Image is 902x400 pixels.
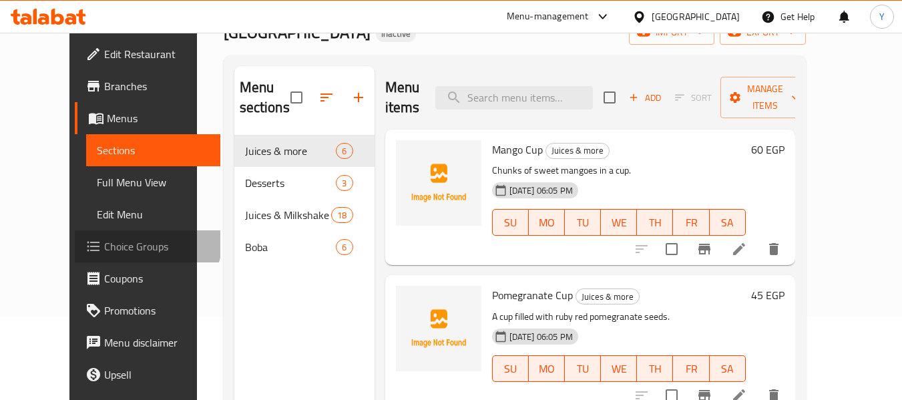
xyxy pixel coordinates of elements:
a: Sections [86,134,220,166]
button: SA [710,209,746,236]
div: items [331,207,353,223]
div: Juices & more [545,143,610,159]
span: FR [678,213,704,232]
span: Inactive [376,28,416,39]
button: SA [710,355,746,382]
span: TH [642,359,668,379]
span: Full Menu View [97,174,210,190]
span: Juices & Milkshake [245,207,332,223]
a: Edit Menu [86,198,220,230]
button: Add section [343,81,375,114]
span: TU [570,213,596,232]
button: TH [637,355,673,382]
div: Juices & more [576,288,640,305]
span: SU [498,213,523,232]
button: FR [673,355,709,382]
span: Promotions [104,303,210,319]
span: 6 [336,241,352,254]
input: search [435,86,593,110]
button: WE [601,355,637,382]
span: Sort sections [310,81,343,114]
span: Boba [245,239,336,255]
button: Manage items [720,77,810,118]
h2: Menu sections [240,77,290,118]
span: WE [606,359,632,379]
span: 18 [332,209,352,222]
a: Edit Restaurant [75,38,220,70]
a: Branches [75,70,220,102]
img: Pomegranate Cup [396,286,481,371]
span: 3 [336,177,352,190]
button: SU [492,355,529,382]
span: Juices & more [576,289,639,305]
span: Choice Groups [104,238,210,254]
span: Select to update [658,235,686,263]
span: Mango Cup [492,140,543,160]
div: items [336,175,353,191]
div: items [336,239,353,255]
div: items [336,143,353,159]
span: SA [715,359,740,379]
div: Boba6 [234,231,375,263]
h6: 45 EGP [751,286,784,305]
span: Juices & more [546,143,609,158]
span: TH [642,213,668,232]
span: TU [570,359,596,379]
a: Menu disclaimer [75,327,220,359]
button: TU [565,355,601,382]
a: Menus [75,102,220,134]
span: Desserts [245,175,336,191]
span: Sections [97,142,210,158]
a: Choice Groups [75,230,220,262]
img: Mango Cup [396,140,481,226]
h6: 60 EGP [751,140,784,159]
button: MO [529,209,565,236]
span: SU [498,359,523,379]
div: Menu-management [507,9,589,25]
span: Manage items [731,81,799,114]
span: Pomegranate Cup [492,285,573,305]
p: Chunks of sweet mangoes in a cup. [492,162,746,179]
button: Branch-specific-item [688,233,720,265]
span: SA [715,213,740,232]
a: Full Menu View [86,166,220,198]
button: TU [565,209,601,236]
span: Add [627,90,663,106]
span: [DATE] 06:05 PM [504,331,578,343]
span: 6 [336,145,352,158]
p: A cup filled with ruby red pomegranate seeds. [492,309,746,325]
nav: Menu sections [234,130,375,268]
span: Juices & more [245,143,336,159]
span: Menu disclaimer [104,335,210,351]
span: Upsell [104,367,210,383]
span: WE [606,213,632,232]
span: export [730,24,795,41]
span: Branches [104,78,210,94]
div: [GEOGRAPHIC_DATA] [652,9,740,24]
button: delete [758,233,790,265]
a: Promotions [75,294,220,327]
span: Y [879,9,885,24]
span: [DATE] 06:05 PM [504,184,578,197]
div: Juices & Milkshake18 [234,199,375,231]
button: SU [492,209,529,236]
span: Edit Menu [97,206,210,222]
span: Select section [596,83,624,112]
a: Edit menu item [731,241,747,257]
button: Add [624,87,666,108]
div: Juices & more6 [234,135,375,167]
span: Menus [107,110,210,126]
span: MO [534,213,559,232]
button: TH [637,209,673,236]
span: Add item [624,87,666,108]
span: Select all sections [282,83,310,112]
button: FR [673,209,709,236]
span: Select section first [666,87,720,108]
h2: Menu items [385,77,420,118]
a: Coupons [75,262,220,294]
div: Desserts3 [234,167,375,199]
